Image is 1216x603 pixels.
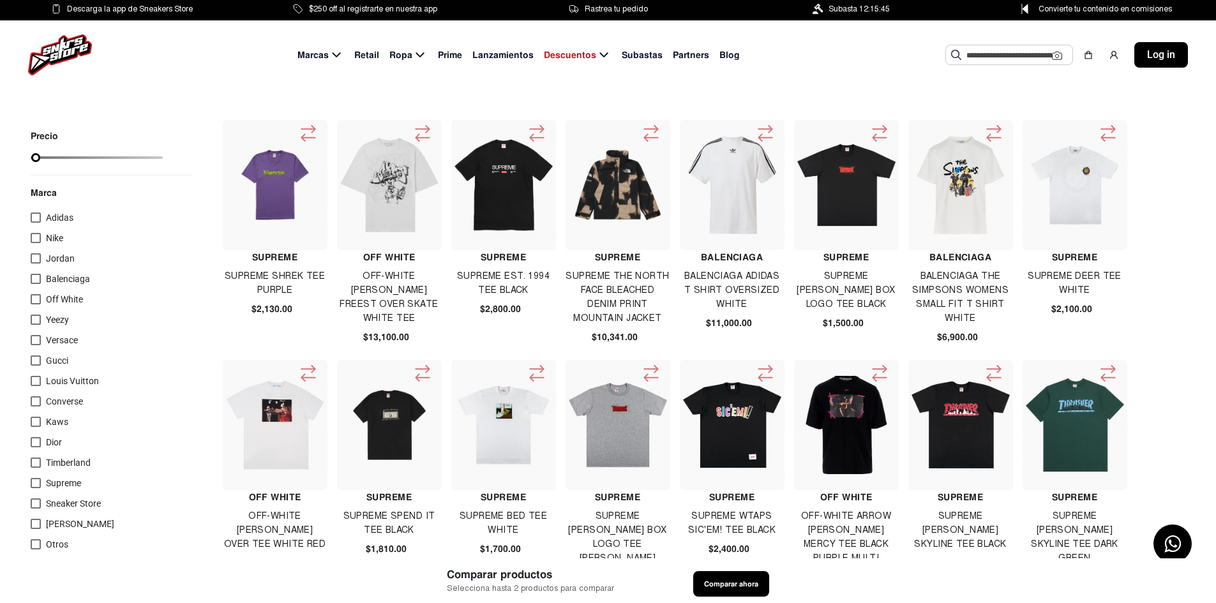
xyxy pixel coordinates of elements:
[680,490,784,504] h4: Supreme
[67,2,193,16] span: Descarga la app de Sneakers Store
[569,150,667,220] img: Supreme The North Face Bleached Denim Print Mountain Jacket
[1039,2,1172,16] span: Convierte tu contenido en comisiones
[794,250,898,264] h4: Supreme
[706,316,752,330] span: $11,000.00
[223,250,327,264] h4: Supreme
[340,390,439,460] img: Supreme Spend It Tee Black
[797,376,896,474] img: OFF-WHITE ARROW CARAVAGGIO MERCY TEE BLACK PURPLE MULTI
[340,136,439,234] img: OFF-WHITE GRAFF FREEST OVER SKATE WHITE TEE
[226,376,324,474] img: OFF-WHITE CARAVAGGIO OVER TEE WHITE RED
[251,556,292,570] span: $6,700.00
[1052,50,1062,61] img: Cámara
[1051,302,1092,316] span: $2,100.00
[1023,269,1127,297] h4: Supreme Deer Tee White
[1023,509,1127,565] h4: Supreme [PERSON_NAME] Skyline Tee Dark Green
[354,48,379,62] span: Retail
[673,48,709,62] span: Partners
[683,136,781,234] img: BALENCIAGA ADIDAS T SHIRT OVERSIZED WHITE
[447,583,614,595] span: Selecciona hasta 2 productos para comparar
[226,150,324,220] img: Supreme Shrek Tee Purple
[28,34,92,75] img: logo
[912,136,1010,234] img: BALENCIAGA THE SIMPSONS WOMENS SMALL FIT T SHIRT WHITE
[337,269,441,325] h4: OFF-WHITE [PERSON_NAME] FREEST OVER SKATE WHITE TEE
[719,48,740,62] span: Blog
[908,490,1012,504] h4: Supreme
[46,253,75,264] span: Jordan
[1023,490,1127,504] h4: Supreme
[912,376,1010,474] img: Supreme Thrasher Skyline Tee Black
[908,250,1012,264] h4: Balenciaga
[544,48,596,62] span: Descuentos
[31,131,163,140] p: Precio
[622,48,663,62] span: Subastas
[363,331,409,344] span: $13,100.00
[680,509,784,537] h4: Supreme Wtaps Sic'em! Tee Black
[951,50,961,60] img: Buscar
[46,539,68,549] span: Otros
[46,233,63,243] span: Nike
[46,498,101,509] span: Sneaker Store
[566,250,670,264] h4: Supreme
[797,136,896,234] img: Supreme Ralph Steadman Box Logo Tee Black
[366,542,407,556] span: $1,810.00
[585,2,648,16] span: Rastrea tu pedido
[937,556,978,570] span: $1,700.00
[251,302,292,316] span: $2,130.00
[794,269,898,311] h4: Supreme [PERSON_NAME] Box Logo Tee Black
[337,250,441,264] h4: Off White
[480,302,521,316] span: $2,800.00
[297,48,329,62] span: Marcas
[46,335,78,345] span: Versace
[223,269,327,297] h4: Supreme Shrek Tee Purple
[46,458,91,468] span: Timberland
[223,509,327,551] h4: OFF-WHITE [PERSON_NAME] OVER TEE WHITE RED
[454,136,553,234] img: Supreme Est. 1994 Tee Black
[46,437,62,447] span: Dior
[46,212,73,223] span: Adidas
[680,269,784,311] h4: BALENCIAGA ADIDAS T SHIRT OVERSIZED WHITE
[46,478,81,488] span: Supreme
[223,490,327,504] h4: Off White
[46,417,68,427] span: Kaws
[46,294,83,304] span: Off White
[31,186,192,200] p: Marca
[794,490,898,504] h4: Off White
[46,274,90,284] span: Balenciaga
[337,490,441,504] h4: Supreme
[46,355,68,366] span: Gucci
[1083,50,1093,60] img: shopping
[566,490,670,504] h4: Supreme
[794,509,898,565] h4: OFF-WHITE ARROW [PERSON_NAME] MERCY TEE BLACK PURPLE MULTI
[1026,376,1124,474] img: Supreme Thrasher Skyline Tee Dark Green
[1026,136,1124,234] img: Supreme Deer Tee White
[46,396,83,406] span: Converse
[592,331,638,344] span: $10,341.00
[829,2,890,16] span: Subasta 12:15:45
[46,376,99,386] span: Louis Vuitton
[438,48,462,62] span: Prime
[908,509,1012,551] h4: Supreme [PERSON_NAME] Skyline Tee Black
[693,571,769,597] button: Comparar ahora
[46,519,114,529] span: [PERSON_NAME]
[309,2,437,16] span: $250 off al registrarte en nuestra app
[709,542,749,556] span: $2,400.00
[451,269,555,297] h4: Supreme Est. 1994 Tee Black
[451,509,555,537] h4: Supreme Bed Tee White
[566,269,670,325] h4: Supreme The North Face Bleached Denim Print Mountain Jacket
[683,376,781,474] img: Supreme Wtaps Sic'em! Tee Black
[451,250,555,264] h4: Supreme
[1023,250,1127,264] h4: Supreme
[1147,47,1175,63] span: Log in
[937,331,978,344] span: $6,900.00
[451,490,555,504] h4: Supreme
[454,376,553,474] img: Supreme Bed Tee White
[389,48,412,62] span: Ropa
[1109,50,1119,60] img: user
[823,316,864,330] span: $1,500.00
[46,315,69,325] span: Yeezy
[569,376,667,474] img: Supreme Ralph Steadman Box Logo Tee Heather Grey
[680,250,784,264] h4: Balenciaga
[472,48,534,62] span: Lanzamientos
[908,269,1012,325] h4: BALENCIAGA THE SIMPSONS WOMENS SMALL FIT T SHIRT WHITE
[566,509,670,565] h4: Supreme [PERSON_NAME] Box Logo Tee [PERSON_NAME]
